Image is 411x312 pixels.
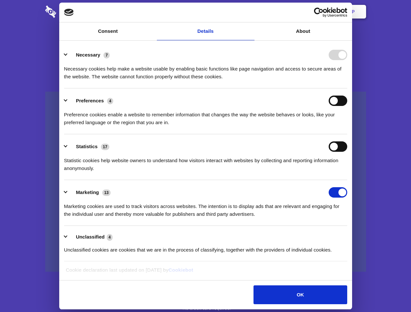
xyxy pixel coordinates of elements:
a: Usercentrics Cookiebot - opens in a new window [290,7,347,17]
a: Pricing [191,2,219,22]
span: 4 [107,234,113,240]
div: Statistic cookies help website owners to understand how visitors interact with websites by collec... [64,152,347,172]
div: Cookie declaration last updated on [DATE] by [61,266,350,279]
a: Login [295,2,323,22]
a: Details [157,22,254,40]
span: 17 [101,144,109,150]
button: OK [253,285,347,304]
a: Wistia video thumbnail [45,92,366,272]
h4: Auto-redaction of sensitive data, encrypted data sharing and self-destructing private chats. Shar... [45,59,366,81]
div: Preference cookies enable a website to remember information that changes the way the website beha... [64,106,347,126]
label: Preferences [76,98,104,103]
label: Marketing [76,189,99,195]
iframe: Drift Widget Chat Controller [378,279,403,304]
span: 13 [102,189,111,196]
div: Unclassified cookies are cookies that we are in the process of classifying, together with the pro... [64,241,347,254]
h1: Eliminate Slack Data Loss. [45,29,366,53]
button: Marketing (13) [64,187,115,198]
a: Cookiebot [169,267,193,273]
label: Necessary [76,52,100,58]
span: 4 [107,98,113,104]
button: Necessary (7) [64,50,114,60]
img: logo-wordmark-white-trans-d4663122ce5f474addd5e946df7df03e33cb6a1c49d2221995e7729f52c070b2.svg [45,6,101,18]
button: Unclassified (4) [64,233,117,241]
label: Statistics [76,144,98,149]
button: Preferences (4) [64,96,117,106]
div: Necessary cookies help make a website usable by enabling basic functions like page navigation and... [64,60,347,81]
img: logo [64,9,74,16]
button: Statistics (17) [64,141,114,152]
div: Marketing cookies are used to track visitors across websites. The intention is to display ads tha... [64,198,347,218]
a: Consent [59,22,157,40]
a: Contact [264,2,294,22]
a: About [254,22,352,40]
span: 7 [103,52,110,58]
